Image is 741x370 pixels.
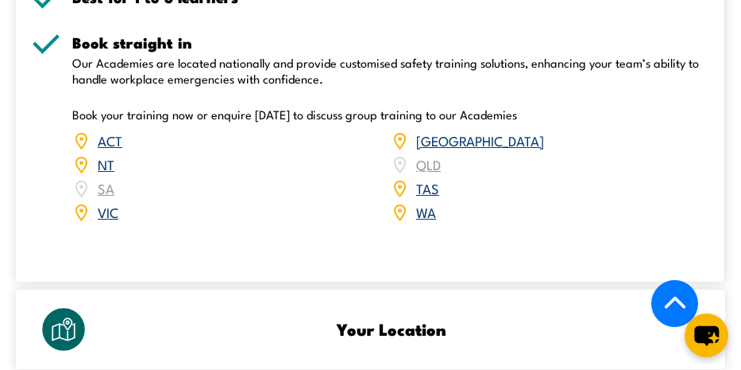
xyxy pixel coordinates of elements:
[72,35,709,50] h5: Book straight in
[416,130,544,150] a: [GEOGRAPHIC_DATA]
[106,320,677,338] h3: Your Location
[98,202,118,221] a: VIC
[416,178,439,197] a: TAS
[98,130,122,150] a: ACT
[685,314,728,357] button: chat-button
[72,55,709,87] p: Our Academies are located nationally and provide customised safety training solutions, enhancing ...
[98,154,114,173] a: NT
[72,107,709,123] p: Book your training now or enquire [DATE] to discuss group training to our Academies
[416,202,436,221] a: WA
